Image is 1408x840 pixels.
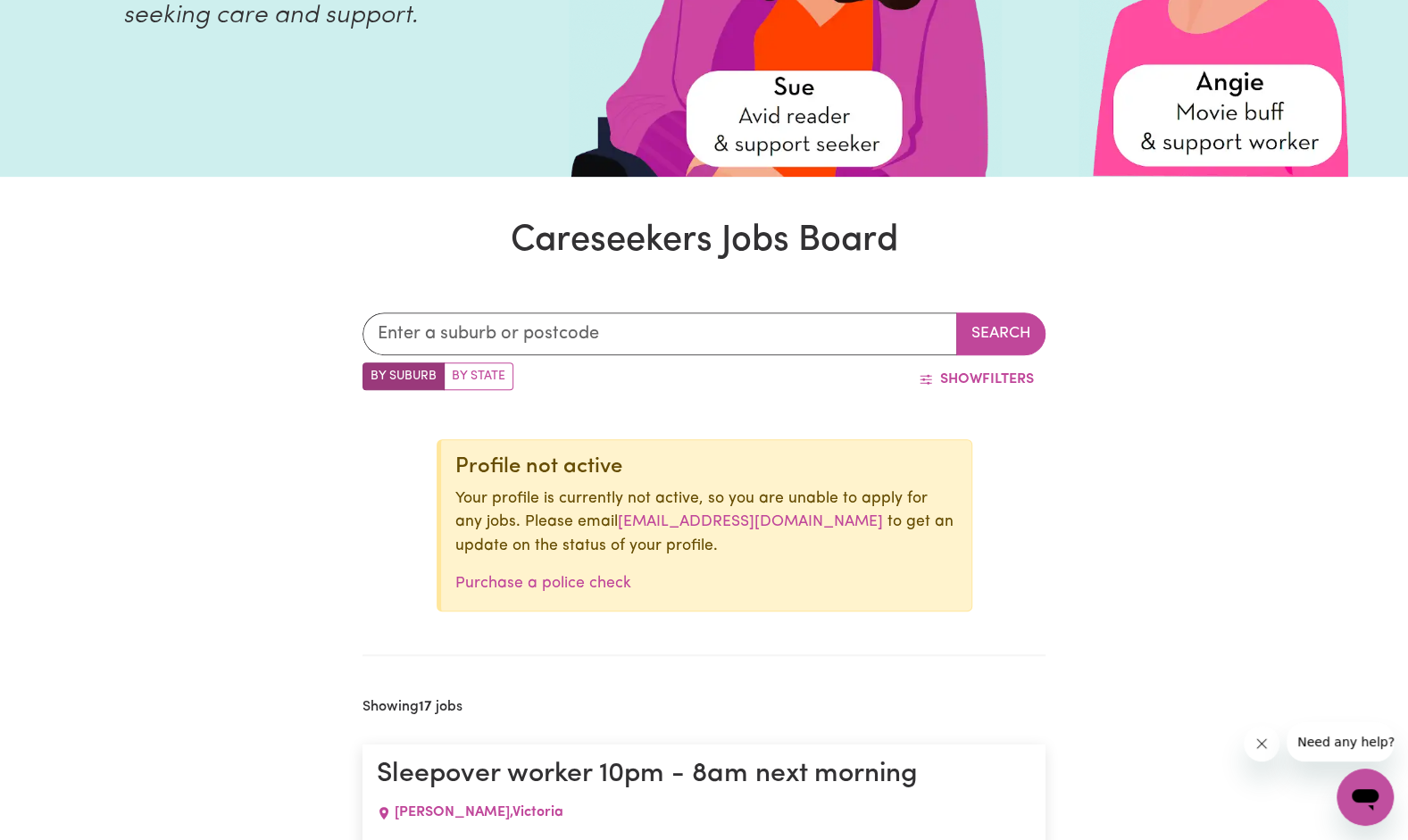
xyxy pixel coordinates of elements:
span: [PERSON_NAME] , Victoria [395,805,563,819]
button: Search [956,312,1046,355]
span: Need any help? [11,12,108,27]
h2: Showing jobs [362,699,462,716]
span: Show [940,372,982,387]
h1: Sleepover worker 10pm - 8am next morning [377,759,1031,791]
p: Your profile is currently not active, so you are unable to apply for any jobs. Please email to ge... [455,487,957,558]
a: Purchase a police check [455,576,631,591]
a: [EMAIL_ADDRESS][DOMAIN_NAME] [618,514,883,529]
label: Search by suburb/post code [362,362,445,390]
iframe: Botón para iniciar la ventana de mensajería [1337,769,1394,826]
b: 17 [419,700,432,714]
iframe: Cerrar mensaje [1244,726,1279,761]
div: Profile not active [455,454,957,480]
input: Enter a suburb or postcode [362,312,957,355]
iframe: Mensaje de la compañía [1287,722,1394,761]
label: Search by state [444,362,513,390]
button: ShowFilters [907,362,1046,396]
